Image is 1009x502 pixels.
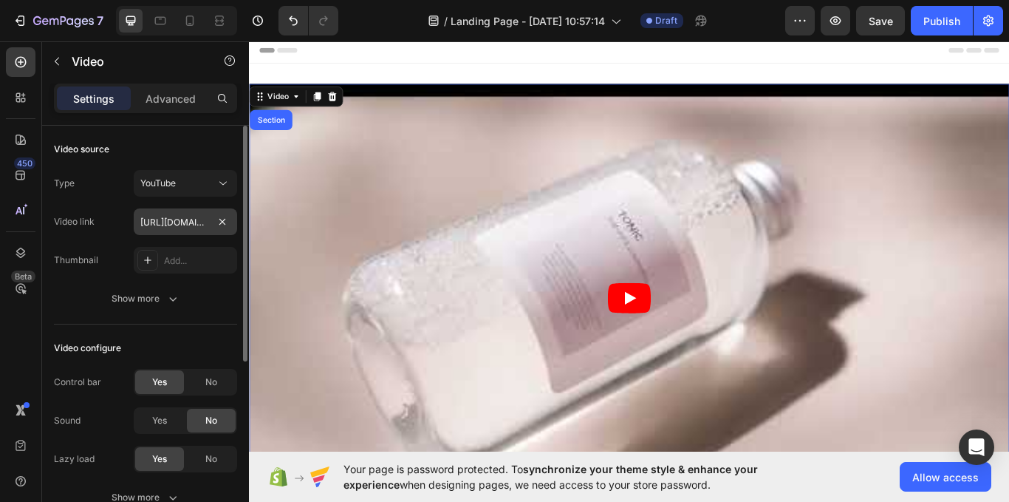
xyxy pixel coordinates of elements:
[152,376,167,389] span: Yes
[444,13,448,29] span: /
[959,430,994,465] div: Open Intercom Messenger
[54,452,95,466] div: Lazy load
[343,461,815,492] span: Your page is password protected. To when designing pages, we need access to your store password.
[655,14,677,27] span: Draft
[912,469,979,485] span: Allow access
[7,92,44,101] div: Section
[911,6,973,35] button: Publish
[54,143,109,156] div: Video source
[146,91,196,106] p: Advanced
[72,52,197,70] p: Video
[451,13,605,29] span: Landing Page - [DATE] 10:57:14
[97,12,103,30] p: 7
[140,177,176,189] span: YouTube
[152,414,167,427] span: Yes
[164,254,233,268] div: Add...
[869,15,893,27] span: Save
[54,177,75,190] div: Type
[152,452,167,466] span: Yes
[54,285,237,312] button: Show more
[54,254,98,267] div: Thumbnail
[856,6,905,35] button: Save
[18,62,49,75] div: Video
[54,376,101,389] div: Control bar
[205,414,217,427] span: No
[249,38,1009,455] iframe: Design area
[6,6,110,35] button: 7
[278,6,338,35] div: Undo/Redo
[134,208,237,235] input: Insert video url here
[11,271,35,282] div: Beta
[54,414,81,427] div: Sound
[73,91,114,106] p: Settings
[134,170,237,197] button: YouTube
[54,342,121,355] div: Video configure
[205,452,217,466] span: No
[343,463,758,491] span: synchronize your theme style & enhance your experience
[923,13,960,29] div: Publish
[418,286,468,322] button: Play
[14,157,35,169] div: 450
[900,462,991,492] button: Allow access
[112,291,180,306] div: Show more
[205,376,217,389] span: No
[54,215,95,228] div: Video link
